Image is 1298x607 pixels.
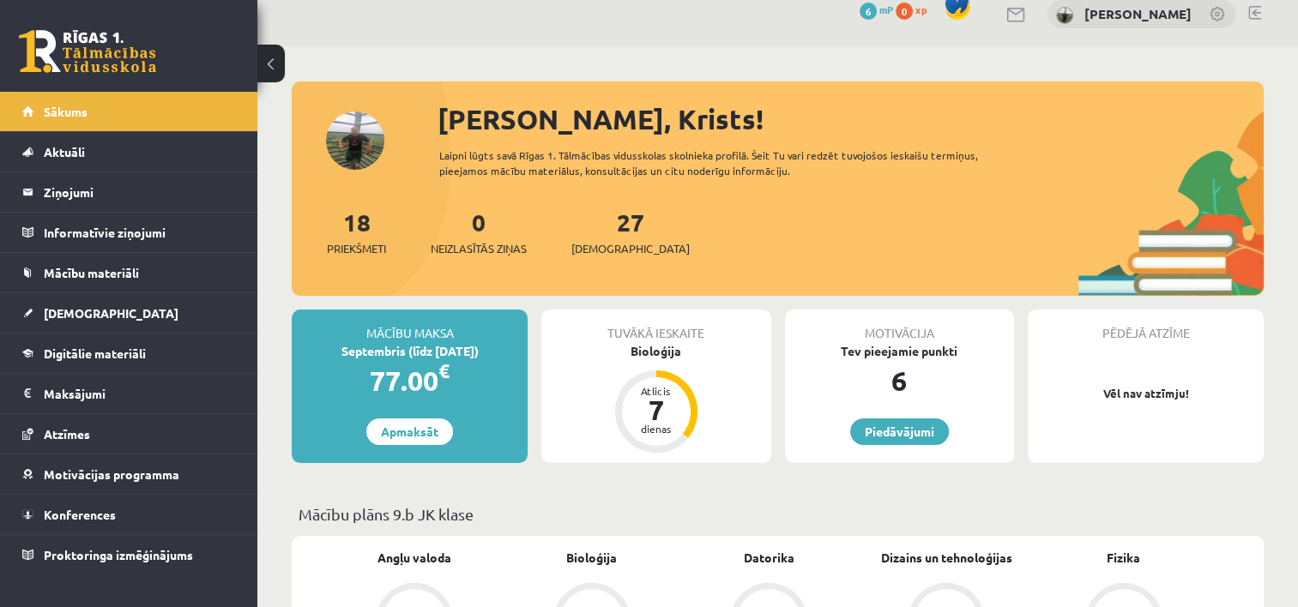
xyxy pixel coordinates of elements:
[631,424,682,434] div: dienas
[541,310,770,342] div: Tuvākā ieskaite
[44,265,139,280] span: Mācību materiāli
[44,507,116,522] span: Konferences
[431,207,527,257] a: 0Neizlasītās ziņas
[439,147,1023,178] div: Laipni lūgts savā Rīgas 1. Tālmācības vidusskolas skolnieka profilā. Šeit Tu vari redzēt tuvojošo...
[896,3,935,16] a: 0 xp
[292,360,528,401] div: 77.00
[44,374,236,413] legend: Maksājumi
[631,396,682,424] div: 7
[881,549,1012,567] a: Dizains un tehnoloģijas
[896,3,913,20] span: 0
[631,386,682,396] div: Atlicis
[44,144,85,159] span: Aktuāli
[377,549,451,567] a: Angļu valoda
[785,360,1014,401] div: 6
[22,172,236,212] a: Ziņojumi
[1036,385,1255,402] p: Vēl nav atzīmju!
[541,342,770,360] div: Bioloģija
[850,418,949,445] a: Piedāvājumi
[431,240,527,257] span: Neizlasītās ziņas
[44,426,90,442] span: Atzīmes
[22,454,236,494] a: Motivācijas programma
[22,293,236,333] a: [DEMOGRAPHIC_DATA]
[22,92,236,131] a: Sākums
[22,535,236,574] a: Proktoringa izmēģinājums
[327,240,386,257] span: Priekšmeti
[1028,310,1264,342] div: Pēdējā atzīme
[571,207,690,257] a: 27[DEMOGRAPHIC_DATA]
[566,549,617,567] a: Bioloģija
[44,346,146,361] span: Digitālie materiāli
[22,374,236,413] a: Maksājumi
[22,414,236,454] a: Atzīmes
[292,342,528,360] div: Septembris (līdz [DATE])
[1056,7,1073,24] img: Krists Robinsons
[1084,5,1192,22] a: [PERSON_NAME]
[1107,549,1140,567] a: Fizika
[44,466,179,482] span: Motivācijas programma
[860,3,893,16] a: 6 mP
[22,213,236,252] a: Informatīvie ziņojumi
[366,418,453,445] a: Apmaksāt
[438,358,450,383] span: €
[915,3,927,16] span: xp
[299,502,1257,526] p: Mācību plāns 9.b JK klase
[292,310,528,342] div: Mācību maksa
[44,172,236,212] legend: Ziņojumi
[438,99,1264,140] div: [PERSON_NAME], Krists!
[327,207,386,257] a: 18Priekšmeti
[785,342,1014,360] div: Tev pieejamie punkti
[541,342,770,455] a: Bioloģija Atlicis 7 dienas
[44,305,178,321] span: [DEMOGRAPHIC_DATA]
[22,334,236,373] a: Digitālie materiāli
[879,3,893,16] span: mP
[860,3,877,20] span: 6
[22,495,236,534] a: Konferences
[571,240,690,257] span: [DEMOGRAPHIC_DATA]
[44,104,88,119] span: Sākums
[785,310,1014,342] div: Motivācija
[744,549,794,567] a: Datorika
[22,132,236,171] a: Aktuāli
[22,253,236,292] a: Mācību materiāli
[44,547,193,562] span: Proktoringa izmēģinājums
[19,30,156,73] a: Rīgas 1. Tālmācības vidusskola
[44,213,236,252] legend: Informatīvie ziņojumi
